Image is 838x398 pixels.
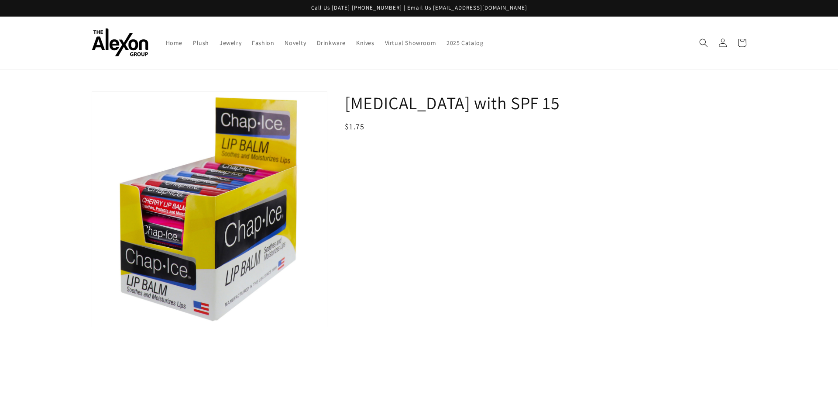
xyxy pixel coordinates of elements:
[351,34,380,52] a: Knives
[285,39,306,47] span: Novelty
[356,39,374,47] span: Knives
[188,34,214,52] a: Plush
[166,39,182,47] span: Home
[312,34,351,52] a: Drinkware
[279,34,311,52] a: Novelty
[385,39,436,47] span: Virtual Showroom
[446,39,483,47] span: 2025 Catalog
[247,34,279,52] a: Fashion
[694,33,713,52] summary: Search
[92,28,148,57] img: The Alexon Group
[193,39,209,47] span: Plush
[161,34,188,52] a: Home
[220,39,241,47] span: Jewelry
[441,34,488,52] a: 2025 Catalog
[380,34,442,52] a: Virtual Showroom
[214,34,247,52] a: Jewelry
[345,121,365,132] span: $1.75
[252,39,274,47] span: Fashion
[345,91,746,114] h1: [MEDICAL_DATA] with SPF 15
[317,39,346,47] span: Drinkware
